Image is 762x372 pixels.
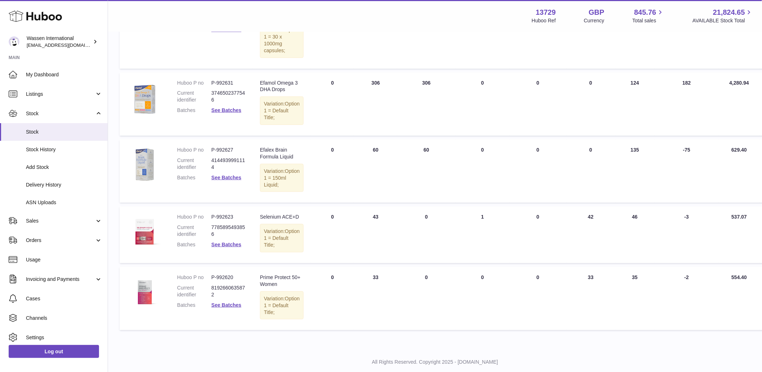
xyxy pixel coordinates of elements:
td: 0 [311,267,354,330]
span: Cases [26,295,102,302]
span: Listings [26,91,95,98]
dt: Huboo P no [177,80,211,86]
span: Usage [26,256,102,263]
td: 33 [566,267,615,330]
td: 43 [354,206,397,263]
span: 0 [537,274,539,280]
td: 182 [655,72,719,136]
a: 21,824.65 AVAILABLE Stock Total [692,8,753,24]
td: 124 [615,72,655,136]
span: 21,824.65 [713,8,745,17]
div: Variation: [260,23,304,58]
dt: Current identifier [177,224,211,238]
span: Orders [26,237,95,244]
dt: Batches [177,302,211,309]
span: 845.76 [634,8,656,17]
img: product image [127,214,163,250]
td: 33 [354,267,397,330]
td: -2 [655,267,719,330]
td: 0 [397,267,456,330]
span: Stock [26,110,95,117]
span: 537.07 [731,214,747,220]
img: product image [127,80,163,116]
strong: GBP [589,8,604,17]
div: Variation: [260,291,304,320]
span: Channels [26,315,102,322]
td: -3 [655,206,719,263]
p: All Rights Reserved. Copyright 2025 - [DOMAIN_NAME] [114,359,756,366]
span: 0 [537,147,539,153]
span: Option 1 = Default Title; [264,296,300,315]
div: Variation: [260,224,304,252]
div: Variation: [260,164,304,192]
span: 0 [537,214,539,220]
a: See Batches [211,27,241,32]
span: AVAILABLE Stock Total [692,17,753,24]
td: 0 [456,267,510,330]
span: Total sales [632,17,664,24]
dd: 4144939991114 [211,157,246,171]
dd: P-992620 [211,274,246,281]
a: 845.76 Total sales [632,8,664,24]
dd: 7785895493856 [211,224,246,238]
div: Variation: [260,97,304,125]
dt: Batches [177,174,211,181]
td: 0 [311,139,354,203]
dt: Huboo P no [177,147,211,153]
td: 306 [397,72,456,136]
span: Settings [26,334,102,341]
div: Prime Protect 50+ Women [260,274,304,288]
td: 135 [615,139,655,203]
span: 629.40 [731,147,747,153]
dd: P-992627 [211,147,246,153]
td: -75 [655,139,719,203]
a: See Batches [211,107,241,113]
div: Currency [584,17,605,24]
img: product image [127,274,163,310]
span: Stock [26,129,102,135]
td: 0 [456,139,510,203]
div: Selenium ACE+D [260,214,304,220]
td: 35 [615,267,655,330]
a: Log out [9,345,99,358]
dt: Batches [177,107,211,114]
td: 0 [311,206,354,263]
span: Add Stock [26,164,102,171]
span: ASN Uploads [26,199,102,206]
td: 42 [566,206,615,263]
span: Sales [26,218,95,224]
img: internationalsupplychain@wassen.com [9,36,19,47]
dt: Batches [177,241,211,248]
td: 306 [354,72,397,136]
div: Wassen International [27,35,91,49]
span: [EMAIL_ADDRESS][DOMAIN_NAME] [27,42,106,48]
dt: Current identifier [177,157,211,171]
dt: Huboo P no [177,274,211,281]
span: Delivery History [26,181,102,188]
div: Efalex Brain Formula Liquid [260,147,304,160]
td: 0 [311,72,354,136]
dt: Current identifier [177,284,211,298]
td: 0 [397,206,456,263]
img: product image [127,147,163,183]
strong: 13729 [536,8,556,17]
a: See Batches [211,302,241,308]
dd: 3746502377546 [211,90,246,103]
td: 0 [566,139,615,203]
dd: P-992631 [211,80,246,86]
td: 60 [397,139,456,203]
span: Invoicing and Payments [26,276,95,283]
span: Option 1 = Default Title; [264,101,300,120]
div: Efamol Omega 3 DHA Drops [260,80,304,93]
dt: Current identifier [177,90,211,103]
dt: Huboo P no [177,214,211,220]
span: 0 [537,80,539,86]
span: 554.40 [731,274,747,280]
span: 4,280.94 [730,80,749,86]
span: Option 1 = Default Title; [264,228,300,248]
td: 0 [566,72,615,136]
div: Huboo Ref [532,17,556,24]
span: My Dashboard [26,71,102,78]
span: Stock History [26,146,102,153]
td: 60 [354,139,397,203]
